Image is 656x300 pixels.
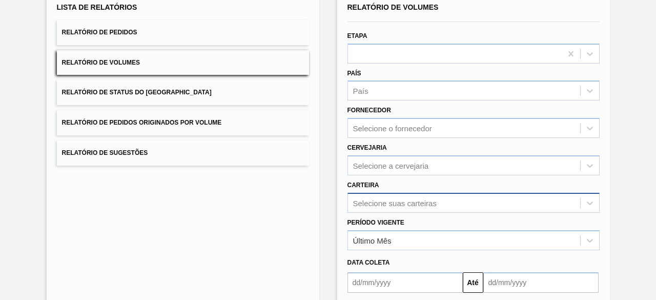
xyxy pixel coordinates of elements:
span: Relatório de Status do [GEOGRAPHIC_DATA] [62,89,212,96]
button: Relatório de Pedidos Originados por Volume [57,110,309,135]
label: Período Vigente [347,219,404,226]
input: dd/mm/yyyy [483,272,599,293]
label: Carteira [347,182,379,189]
input: dd/mm/yyyy [347,272,463,293]
span: Relatório de Volumes [347,3,439,11]
button: Relatório de Pedidos [57,20,309,45]
span: Relatório de Volumes [62,59,140,66]
label: País [347,70,361,77]
button: Relatório de Volumes [57,50,309,75]
div: Selecione a cervejaria [353,161,429,170]
div: Selecione suas carteiras [353,198,437,207]
label: Fornecedor [347,107,391,114]
button: Até [463,272,483,293]
button: Relatório de Status do [GEOGRAPHIC_DATA] [57,80,309,105]
div: Último Mês [353,236,392,245]
label: Etapa [347,32,367,39]
span: Lista de Relatórios [57,3,137,11]
span: Data coleta [347,259,390,266]
div: Selecione o fornecedor [353,124,432,133]
span: Relatório de Sugestões [62,149,148,156]
span: Relatório de Pedidos Originados por Volume [62,119,222,126]
label: Cervejaria [347,144,387,151]
button: Relatório de Sugestões [57,141,309,166]
div: País [353,87,368,95]
span: Relatório de Pedidos [62,29,137,36]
